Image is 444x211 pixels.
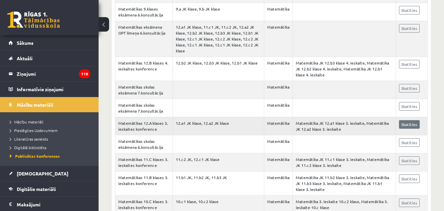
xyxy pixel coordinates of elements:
td: Matemātika JK 12.a1 klase 3. ieskaite, Matemātika JK 12.a2 klase 3. ieskaite [292,117,396,135]
a: Skatīties [399,102,420,111]
a: Mācību materiāli [9,97,90,112]
td: Matemātika [264,153,292,171]
a: Skatīties [399,138,420,147]
td: Matemātikas eksāmena OPT līmeņa 6.konsultācija [115,21,173,57]
span: Mācību materiāli [10,119,43,124]
span: Publicētas konferences [10,153,60,159]
a: Skatīties [399,6,420,14]
span: Literatūras saraksts [10,136,48,142]
td: Matemātikas skolas eksāmena 7.konsultācija [115,81,173,99]
a: Aktuāli [9,51,90,66]
td: Matemātikas 12.B klases 4. ieskaites konference [115,57,173,81]
span: Digitālā bibliotēka [10,145,46,150]
td: 9.a JK klase, 9.b JK klase [173,3,264,21]
a: Skatīties [399,156,420,165]
a: Sākums [9,35,90,50]
td: Matemātika [264,135,292,153]
a: Ziņojumi119 [9,66,90,81]
legend: Ziņojumi [17,66,90,81]
td: Matemātika [264,3,292,21]
td: 12.b2 JK klase, 12.b3 JK klase, 12.b1 JK klase [173,57,264,81]
span: Aktuāli [17,55,33,61]
a: Skatīties [399,24,420,33]
td: Matemātikas 9.klases eksāmena 6.konsultācija [115,3,173,21]
td: 12.a1 JK klase, 12.a2 JK klase [173,117,264,135]
td: Matemātika [264,171,292,196]
a: Skatīties [399,60,420,68]
td: Matemātikas 11.B klases 3. ieskaites konference [115,171,173,196]
td: Matemātikas 11.C klases 3. ieskaites konference [115,153,173,171]
a: Publicētas konferences [10,153,92,159]
td: Matemātika JK 11.c1 klase 3. ieskaite, Matemātika JK 11.c2 klase 3. ieskaite [292,153,396,171]
td: Matemātika [264,21,292,57]
a: Mācību materiāli [10,119,92,125]
a: Digitālie materiāli [9,181,90,197]
a: Digitālā bibliotēka [10,145,92,150]
td: Matemātika [264,99,292,117]
td: Matemātika JK 12.b3 klase 4. ieskaite, Matemātika JK 12.b2 klase 4. ieskaite, Matemātika JK 12.b1... [292,57,396,81]
span: Sākums [17,40,34,46]
a: Literatūras saraksts [10,136,92,142]
span: Digitālie materiāli [17,186,56,192]
a: Rīgas 1. Tālmācības vidusskola [7,12,60,28]
td: Matemātika JK 11.b2 klase 3. ieskaite, Matemātika JK 11.b3 klase 3. ieskaite, Matemātika JK 11.b1... [292,171,396,196]
i: 119 [79,69,90,78]
td: Matemātikas skolas eksāmena 6.konsultācija [115,135,173,153]
td: Matemātikas skolas eksāmena 7.konsultācija [115,99,173,117]
td: 11.b1 JK, 11.b2 JK, 11.b3 JK [173,171,264,196]
a: Skatīties [399,198,420,207]
td: Matemātika [264,57,292,81]
a: Pieslēgties Uzdevumiem [10,127,92,133]
td: Matemātikas 12.A klases 3. ieskaites konference [115,117,173,135]
span: Pieslēgties Uzdevumiem [10,128,58,133]
legend: Informatīvie ziņojumi [17,82,90,97]
td: 12.a1 JK klase, 11.c1 JK, 11.c2 JK, 12.a2 JK klase, 12.b2 JK klase, 12.b3 JK klase, 12.b1 JK klas... [173,21,264,57]
td: Matemātika [264,81,292,99]
td: Matemātika [264,117,292,135]
a: Skatīties [399,174,420,183]
a: Informatīvie ziņojumi [9,82,90,97]
a: Skatīties [399,120,420,129]
a: [DEMOGRAPHIC_DATA] [9,166,90,181]
a: Skatīties [399,84,420,92]
span: [DEMOGRAPHIC_DATA] [17,171,68,176]
td: 11.c2 JK, 12.c1 JK klase [173,153,264,171]
span: Mācību materiāli [17,102,53,108]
